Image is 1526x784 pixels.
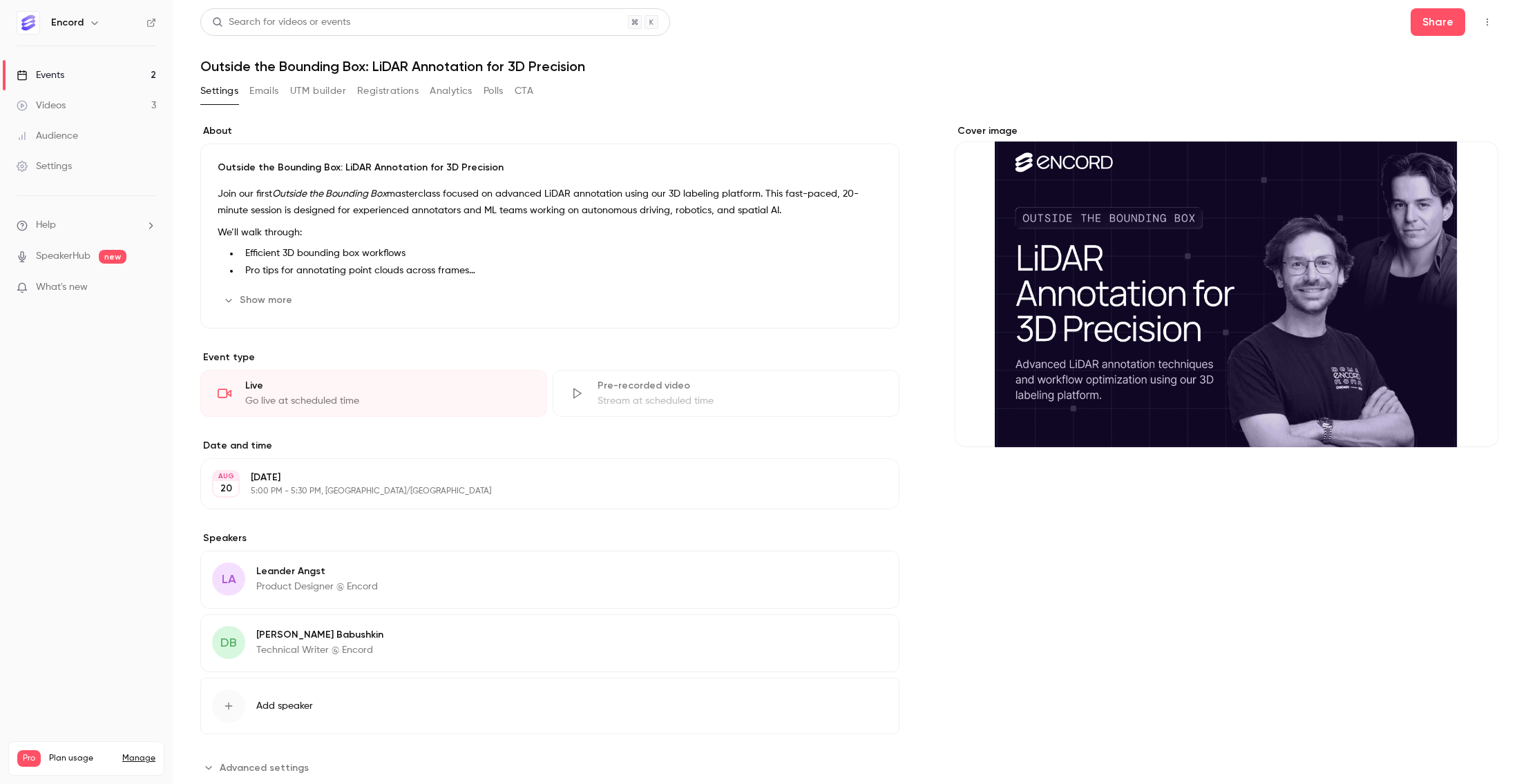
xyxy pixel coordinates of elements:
[17,12,39,34] img: Encord
[251,471,826,484] p: [DATE]
[122,753,155,764] a: Manage
[49,753,114,764] span: Plan usage
[200,351,899,364] p: Event type
[99,250,126,264] span: new
[290,80,346,102] button: UTM builder
[240,264,882,278] li: Pro tips for annotating point clouds across frames
[240,246,882,261] li: Efficient 3D bounding box workflows
[251,486,826,497] p: 5:00 PM - 5:30 PM, [GEOGRAPHIC_DATA]/[GEOGRAPHIC_DATA]
[200,551,899,609] div: LALeander AngstProduct Designer @ Encord
[357,80,419,102] button: Registrations
[200,678,899,734] button: Add speaker
[272,189,387,199] em: Outside the Bounding Box
[200,531,899,545] label: Speakers
[36,218,56,233] span: Help
[484,80,504,102] button: Polls
[200,614,899,672] div: DB[PERSON_NAME] BabushkinTechnical Writer @ Encord
[17,750,41,767] span: Pro
[553,370,899,417] div: Pre-recorded videoStream at scheduled time
[220,761,309,775] span: Advanced settings
[1411,8,1465,36] button: Share
[200,370,547,417] div: LiveGo live at scheduled time
[256,565,378,578] p: Leander Angst
[17,218,156,233] li: help-dropdown-opener
[51,16,84,30] h6: Encord
[36,280,88,295] span: What's new
[212,15,350,30] div: Search for videos or events
[200,80,238,102] button: Settings
[36,249,90,264] a: SpeakerHub
[200,756,317,778] button: Advanced settings
[220,482,232,496] p: 20
[256,643,383,657] p: Technical Writer @ Encord
[256,628,383,642] p: [PERSON_NAME] Babushkin
[245,379,530,393] div: Live
[218,224,882,241] p: We’ll walk through:
[218,161,882,175] p: Outside the Bounding Box: LiDAR Annotation for 3D Precision
[17,99,66,112] div: Videos
[213,471,238,481] div: AUG
[220,634,237,652] span: DB
[430,80,473,102] button: Analytics
[222,570,236,589] span: LA
[200,124,899,138] label: About
[256,580,378,594] p: Product Designer @ Encord
[515,80,533,102] button: CTA
[17,129,78,143] div: Audience
[200,756,899,778] section: Advanced settings
[598,379,882,393] div: Pre-recorded video
[955,124,1498,138] label: Cover image
[200,58,1498,75] h1: Outside the Bounding Box: LiDAR Annotation for 3D Precision
[200,439,899,453] label: Date and time
[17,68,64,82] div: Events
[218,186,882,219] p: Join our first masterclass focused on advanced LiDAR annotation using our 3D labeling platform. T...
[249,80,278,102] button: Emails
[17,159,72,173] div: Settings
[598,394,882,408] div: Stream at scheduled time
[245,394,530,408] div: Go live at scheduled time
[218,289,301,311] button: Show more
[955,124,1498,447] section: Cover image
[256,699,313,713] span: Add speaker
